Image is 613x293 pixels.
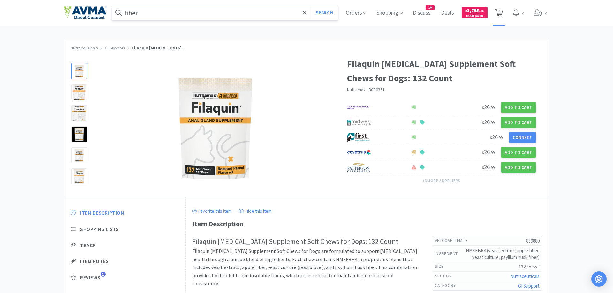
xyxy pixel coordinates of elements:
[347,133,371,142] img: 67d67680309e4a0bb49a5ff0391dcc42_6.png
[501,117,536,128] button: Add to Cart
[435,263,449,270] h6: size
[80,258,109,265] span: Item Notes
[311,5,337,20] button: Search
[482,103,495,111] span: 26
[482,150,484,155] span: $
[192,247,420,288] p: Filaquin [MEDICAL_DATA] Supplement Soft Chews for Dogs are formulated to support [MEDICAL_DATA] h...
[501,102,536,113] button: Add to Cart
[462,4,488,21] a: $1,765.48Cash Back
[465,14,484,18] span: Cash Back
[80,209,124,216] span: Item Description
[71,45,98,51] a: Nutraceuticals
[490,133,503,141] span: 26
[501,162,536,173] button: Add to Cart
[591,271,607,287] div: Open Intercom Messenger
[482,120,484,125] span: $
[347,118,371,127] img: 4dd14cff54a648ac9e977f0c5da9bc2e_5.png
[465,9,467,13] span: $
[490,120,495,125] span: . 99
[435,282,461,289] h6: Category
[347,163,371,172] img: f5e969b455434c6296c6d81ef179fa71_3.png
[465,7,484,13] span: 1,765
[105,45,125,51] a: GI Support
[347,148,371,157] img: 77fca1acd8b6420a9015268ca798ef17_1.png
[347,57,536,85] h1: Filaquin [MEDICAL_DATA] Supplement Soft Chews for Dogs: 132 Count
[473,238,540,244] h5: 839880
[132,45,185,51] span: Filaquin [MEDICAL_DATA]...
[482,148,495,156] span: 26
[490,165,495,170] span: . 99
[498,135,503,140] span: . 99
[490,135,492,140] span: $
[80,242,96,249] span: Track
[510,273,540,279] a: Nutraceuticals
[367,87,368,92] span: ·
[463,247,540,260] h5: NMXFBR4 (yeast extract, apple fiber, yeast culture, psyllium husk fiber)
[112,5,338,20] input: Search by item, sku, manufacturer, ingredient, size...
[501,147,536,158] button: Add to Cart
[509,132,536,143] button: Connect
[435,238,473,244] h6: Vetcove Item Id
[435,251,463,257] h6: ingredient
[80,226,119,232] span: Shopping Lists
[482,105,484,110] span: $
[490,150,495,155] span: . 99
[192,218,543,230] div: Item Description
[244,208,272,214] p: Hide this item
[493,11,506,17] a: 1
[151,63,279,191] img: 6fc343cba43f414c85f2db8535084307_557538.jpeg
[101,272,106,277] span: 1
[419,176,464,185] button: +3more suppliers
[479,9,484,13] span: . 48
[518,283,540,289] a: GI Support
[192,236,420,247] h2: Filaquin [MEDICAL_DATA] Supplement Soft Chews for Dogs: 132 Count
[482,163,495,171] span: 26
[64,6,107,19] img: e4e33dab9f054f5782a47901c742baa9_102.png
[482,118,495,126] span: 26
[347,103,371,112] img: f6b2451649754179b5b4e0c70c3f7cb0_2.png
[426,5,434,10] span: 10
[410,10,433,16] a: Discuss10
[490,105,495,110] span: . 99
[80,274,101,281] span: Reviews
[369,87,385,92] span: 3000351
[482,165,484,170] span: $
[347,87,366,92] a: Nutramax
[438,10,457,16] a: Deals
[197,208,232,214] p: Favorite this item
[235,207,236,215] div: ·
[435,273,457,279] h6: Section
[449,263,540,270] h5: 132 chews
